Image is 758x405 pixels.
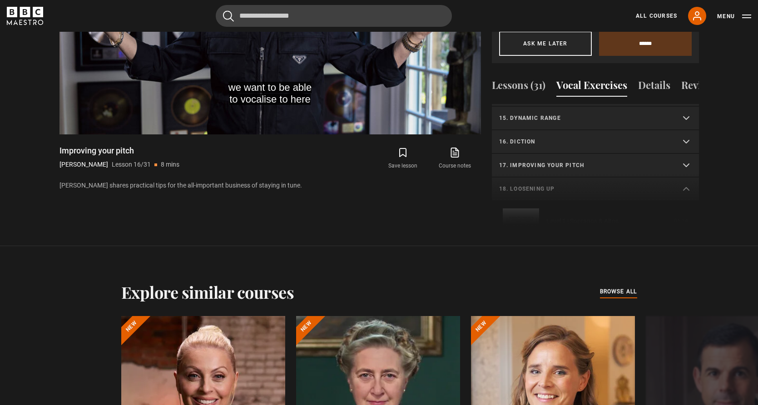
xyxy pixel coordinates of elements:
[717,12,751,21] button: Toggle navigation
[121,282,294,301] h2: Explore similar courses
[499,161,670,169] p: 17. Improving your pitch
[600,287,637,296] span: browse all
[499,114,670,122] p: 15. Dynamic range
[492,154,699,178] summary: 17. Improving your pitch
[499,138,670,146] p: 16. Diction
[499,31,592,56] button: Ask me later
[216,5,452,27] input: Search
[492,130,699,154] summary: 16. Diction
[429,145,481,172] a: Course notes
[59,160,108,169] p: [PERSON_NAME]
[636,12,677,20] a: All Courses
[59,181,481,190] p: [PERSON_NAME] shares practical tips for the all-important business of staying in tune.
[492,107,699,130] summary: 15. Dynamic range
[112,160,151,169] p: Lesson 16/31
[161,160,179,169] p: 8 mins
[377,145,429,172] button: Save lesson
[59,145,179,156] h1: Improving your pitch
[681,78,738,97] button: Reviews (60)
[638,78,670,97] button: Details
[223,10,234,22] button: Submit the search query
[492,78,545,97] button: Lessons (31)
[556,78,627,97] button: Vocal Exercises
[600,287,637,297] a: browse all
[7,7,43,25] svg: BBC Maestro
